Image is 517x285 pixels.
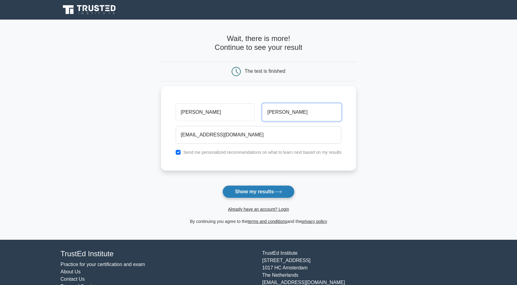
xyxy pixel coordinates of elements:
input: First name [176,103,255,121]
h4: TrustEd Institute [61,250,255,258]
input: Last name [262,103,341,121]
h4: Wait, there is more! Continue to see your result [161,34,356,52]
a: Practice for your certification and exam [61,262,145,267]
a: Contact Us [61,276,85,282]
input: Email [176,126,342,144]
button: Show my results [222,185,295,198]
a: terms and conditions [248,219,287,224]
div: The test is finished [245,68,285,74]
a: Already have an account? Login [228,207,289,212]
a: About Us [61,269,81,274]
div: By continuing you agree to the and the [157,218,360,225]
label: Send me personalized recommendations on what to learn next based on my results [183,150,342,155]
a: privacy policy [302,219,327,224]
